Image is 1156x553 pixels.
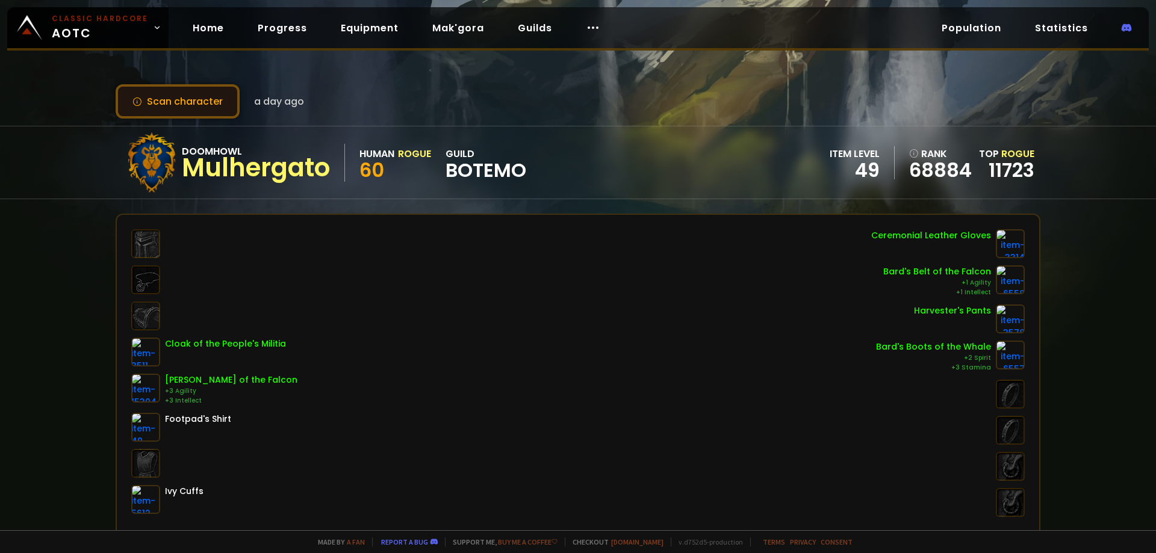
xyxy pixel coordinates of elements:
[830,146,880,161] div: item level
[311,537,365,546] span: Made by
[565,537,663,546] span: Checkout
[989,156,1034,184] a: 11723
[909,146,972,161] div: rank
[996,229,1025,258] img: item-3314
[883,265,991,278] div: Bard's Belt of the Falcon
[763,537,785,546] a: Terms
[52,13,148,24] small: Classic Hardcore
[165,386,297,396] div: +3 Agility
[498,537,558,546] a: Buy me a coffee
[165,413,231,425] div: Footpad's Shirt
[871,229,991,242] div: Ceremonial Leather Gloves
[445,537,558,546] span: Support me,
[790,537,816,546] a: Privacy
[131,374,160,403] img: item-15304
[131,485,160,514] img: item-5612
[876,341,991,353] div: Bard's Boots of the Whale
[165,396,297,406] div: +3 Intellect
[183,16,234,40] a: Home
[876,363,991,372] div: +3 Stamina
[996,341,1025,369] img: item-6557
[446,146,526,179] div: guild
[52,13,148,42] span: AOTC
[423,16,494,40] a: Mak'gora
[347,537,365,546] a: a fan
[131,338,160,366] img: item-3511
[116,84,240,119] button: Scan character
[254,94,304,109] span: a day ago
[165,485,204,498] div: Ivy Cuffs
[821,537,853,546] a: Consent
[883,288,991,297] div: +1 Intellect
[182,144,330,159] div: Doomhowl
[611,537,663,546] a: [DOMAIN_NAME]
[398,146,431,161] div: Rogue
[446,161,526,179] span: BOTEMO
[248,16,317,40] a: Progress
[359,146,394,161] div: Human
[381,537,428,546] a: Report a bug
[1025,16,1098,40] a: Statistics
[830,161,880,179] div: 49
[671,537,743,546] span: v. d752d5 - production
[996,265,1025,294] img: item-6558
[165,338,286,350] div: Cloak of the People's Militia
[883,278,991,288] div: +1 Agility
[359,156,384,184] span: 60
[909,161,972,179] a: 68884
[979,146,1034,161] div: Top
[131,413,160,442] img: item-49
[914,304,991,317] div: Harvester's Pants
[331,16,408,40] a: Equipment
[182,159,330,177] div: Mulhergato
[508,16,562,40] a: Guilds
[876,353,991,363] div: +2 Spirit
[996,304,1025,333] img: item-3578
[1001,147,1034,161] span: Rogue
[165,374,297,386] div: [PERSON_NAME] of the Falcon
[932,16,1011,40] a: Population
[7,7,169,48] a: Classic HardcoreAOTC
